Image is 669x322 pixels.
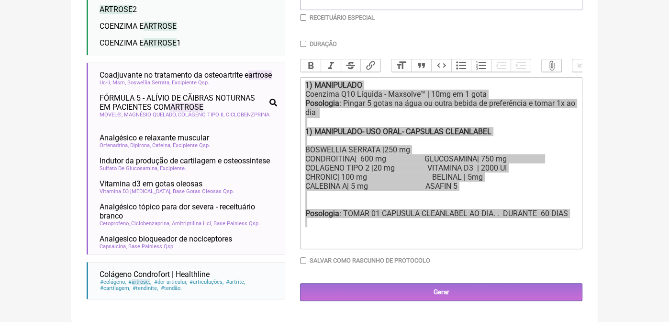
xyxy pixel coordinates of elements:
div: BOSWELLIA SERRATA |250 mg [305,145,577,154]
div: : TOMAR 01 CAPUSULA CLEANLABEL AO DIA. . DURANTE 60 DIAS [305,209,577,245]
span: Colágeno Condrofort | Healthline [100,270,210,279]
span: Cetoprofeno [100,220,130,227]
span: colágeno [100,279,126,285]
span: ARTROSE [144,22,177,31]
span: MOVEL® [100,112,123,118]
button: Heading [391,59,412,72]
input: Gerar [300,283,582,301]
span: ARTROSE [170,103,203,112]
button: Bold [301,59,321,72]
span: Cafeína [152,142,171,149]
label: Duração [310,40,337,47]
span: Excipiente Qsp [173,142,210,149]
button: Strikethrough [341,59,361,72]
strong: 1) MANIPULADO- USO ORAL- CAPSULAS CLEANLABEL [305,127,491,136]
span: Coadjuvante no tratamento da osteoartrite e [100,70,272,80]
button: Increase Level [511,59,531,72]
span: CICLOBENZPRINA [226,112,271,118]
button: Bullets [451,59,471,72]
strong: Posologia [305,99,339,108]
button: Quote [411,59,431,72]
span: Excipiente Qsp [172,80,209,86]
div: Coenzima Q10 Líquida - Maxsolve™ | 10mg em 1 gota [305,90,577,99]
strong: Posologia [305,209,339,218]
span: Ciclobenzaprina [131,220,170,227]
span: Base Painless Qsp [213,220,260,227]
button: Numbers [471,59,491,72]
span: Base Gotas Oleosas Qsp [173,188,234,195]
span: Msm [112,80,126,86]
label: Receituário Especial [310,14,375,21]
span: 2 [100,5,137,14]
button: Decrease Level [491,59,511,72]
span: COENZIMA E [100,22,177,31]
span: cartilagem [100,285,131,291]
button: Code [431,59,451,72]
span: Base Painless Qsp [128,243,175,250]
span: Excipiente [160,165,186,172]
span: Orfenadrina [100,142,129,149]
span: Analgésico tópico para dor severa - receituário branco [100,202,277,220]
button: Link [360,59,380,72]
span: artrite [225,279,245,285]
span: Sulfato De Glucosamina [100,165,158,172]
span: articulações [189,279,224,285]
span: Indutor da produção de cartilagem e osteossintese [100,156,270,165]
label: Salvar como rascunho de Protocolo [310,257,430,264]
span: Capsaicina [100,243,127,250]
span: Uc-Ii [100,80,111,86]
span: Vitamina d3 em gotas oleosas [100,179,202,188]
span: tendinite [132,285,158,291]
span: Dipirona [130,142,151,149]
span: ARTROSE [100,5,133,14]
span: Boswellia Serrata [127,80,170,86]
span: artrose [248,70,272,80]
span: COLÁGENO TIPO II [178,112,224,118]
button: Attach Files [542,59,562,72]
span: Analgésico e relaxante muscular [100,133,209,142]
span: tendão [160,285,182,291]
div: : Pingar 5 gotas na água ou outra bebida de preferência e tomar 1x ao dia ㅤ [305,99,577,127]
span: Amitriptilina Hcl [172,220,212,227]
span: COENZIMA E 1 [100,38,181,47]
strong: 1) MANIPULADO [305,80,362,90]
span: dor articular [153,279,187,285]
span: Vitamina D3 [MEDICAL_DATA] [100,188,171,195]
span: artrose [132,279,150,285]
button: Italic [321,59,341,72]
span: Analgesico bloqueador de nociceptores [100,234,232,243]
button: Undo [572,59,592,72]
span: MAGNÉSIO QUELADO [124,112,177,118]
div: CONDROITINA| 600 mg GLUCOSAMINA| 750 mg COLAGENO TIPO 2 |20 mg VITAMINA D3 | 2000 UI CHRONIC| 100... [305,154,577,200]
span: ARTROSE [144,38,177,47]
span: FÓRMULA 5 - ALÍVIO DE CÃIBRAS NOTURNAS EM PACIENTES COM [100,93,266,112]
